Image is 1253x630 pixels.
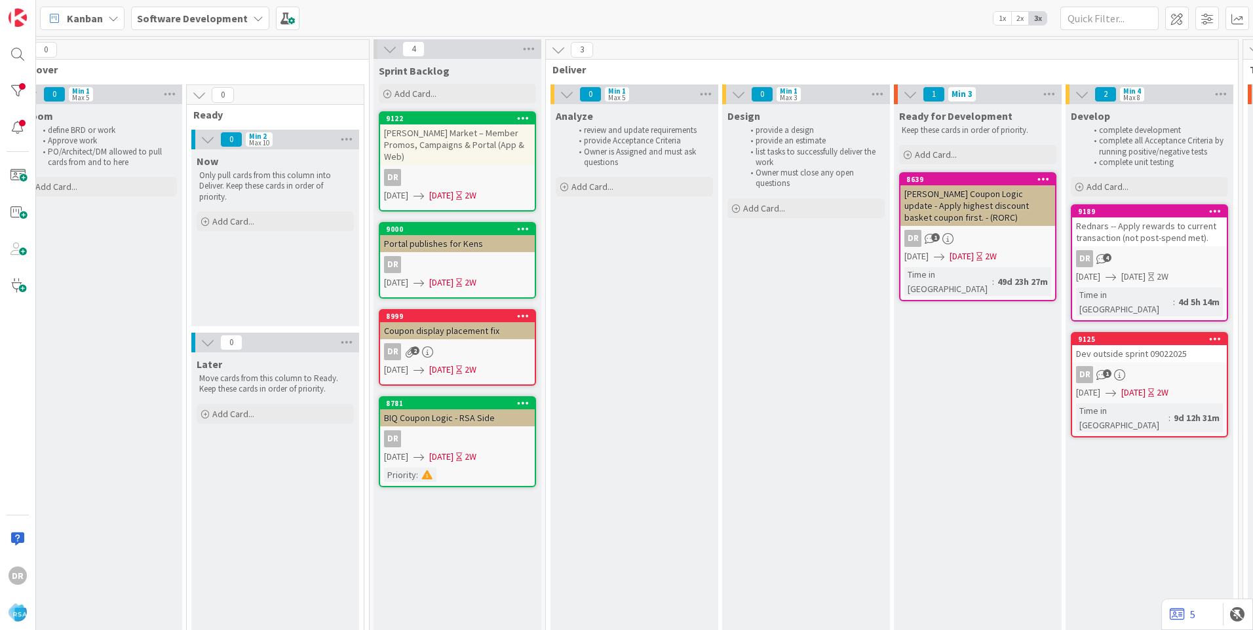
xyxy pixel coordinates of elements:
[379,396,536,487] a: 8781BIQ Coupon Logic - RSA SideDR[DATE][DATE]2WPriority:
[1121,386,1146,399] span: [DATE]
[220,132,242,147] span: 0
[212,215,254,227] span: Add Card...
[906,175,1055,184] div: 8639
[1072,206,1227,217] div: 9189
[199,373,351,395] p: Move cards from this column to Ready. Keep these cards in order of priority.
[1071,109,1110,122] span: Develop
[1087,125,1226,136] li: complete development
[380,310,535,339] div: 8999Coupon display placement fix
[380,113,535,165] div: 9122[PERSON_NAME] Market – Member Promos, Campaigns & Portal (App & Web)
[416,468,418,482] span: :
[249,133,267,139] div: Min 2
[9,603,27,621] img: avatar
[571,125,711,136] li: review and update requirements
[994,274,1051,289] div: 49d 23h 27m
[899,109,1012,122] span: Ready for Development
[900,174,1055,185] div: 8639
[20,109,53,122] span: Groom
[212,408,254,420] span: Add Card...
[379,111,536,212] a: 9122[PERSON_NAME] Market – Member Promos, Campaigns & Portal (App & Web)DR[DATE][DATE]2W
[743,125,883,136] li: provide a design
[1087,181,1128,193] span: Add Card...
[1103,369,1111,378] span: 1
[72,94,89,101] div: Max 5
[1072,217,1227,246] div: Rednars -- Apply rewards to current transaction (not post-spend met).
[1170,411,1223,425] div: 9d 12h 31m
[904,230,921,247] div: DR
[608,94,625,101] div: Max 5
[386,399,535,408] div: 8781
[952,91,973,98] div: Min 3
[1078,207,1227,216] div: 9189
[1170,606,1195,622] a: 5
[35,125,175,136] li: define BRD or work
[923,86,945,102] span: 1
[1123,94,1140,101] div: Max 8
[727,109,760,122] span: Design
[386,225,535,234] div: 9000
[465,363,476,377] div: 2W
[386,312,535,321] div: 8999
[904,250,929,263] span: [DATE]
[1094,86,1117,102] span: 2
[380,235,535,252] div: Portal publishes for Kens
[571,136,711,146] li: provide Acceptance Criteria
[384,450,408,464] span: [DATE]
[900,174,1055,226] div: 8639[PERSON_NAME] Coupon Logic update - Apply highest discount basket coupon first. - (RORC)
[380,256,535,273] div: DR
[380,223,535,252] div: 9000Portal publishes for Kens
[380,409,535,426] div: BIQ Coupon Logic - RSA Side
[35,42,57,58] span: 0
[379,222,536,299] a: 9000Portal publishes for KensDR[DATE][DATE]2W
[137,12,248,25] b: Software Development
[380,343,535,360] div: DR
[193,108,347,121] span: Ready
[72,88,90,94] div: Min 1
[380,430,535,447] div: DR
[380,322,535,339] div: Coupon display placement fix
[199,170,351,202] p: Only pull cards from this column into Deliver. Keep these cards in order of priority.
[384,343,401,360] div: DR
[380,398,535,426] div: 8781BIQ Coupon Logic - RSA Side
[429,189,453,202] span: [DATE]
[1168,411,1170,425] span: :
[931,233,940,242] span: 1
[380,223,535,235] div: 9000
[950,250,974,263] span: [DATE]
[904,267,992,296] div: Time in [GEOGRAPHIC_DATA]
[743,168,883,189] li: Owner must close any open questions
[35,147,175,168] li: PO/Architect/DM allowed to pull cards from and to here
[380,169,535,186] div: DR
[395,88,436,100] span: Add Card...
[608,88,626,94] div: Min 1
[902,125,1054,136] p: Keep these cards in order of priority.
[1173,295,1175,309] span: :
[411,346,419,355] span: 2
[380,113,535,124] div: 9122
[1121,270,1146,284] span: [DATE]
[380,124,535,165] div: [PERSON_NAME] Market – Member Promos, Campaigns & Portal (App & Web)
[465,276,476,289] div: 2W
[743,202,785,214] span: Add Card...
[9,566,27,585] div: DR
[1087,157,1226,168] li: complete unit testing
[379,64,450,77] span: Sprint Backlog
[915,149,957,160] span: Add Card...
[992,274,994,289] span: :
[1123,88,1141,94] div: Min 4
[579,86,602,102] span: 0
[9,9,27,27] img: Visit kanbanzone.com
[43,86,66,102] span: 0
[67,10,103,26] span: Kanban
[384,363,408,377] span: [DATE]
[1072,206,1227,246] div: 9189Rednars -- Apply rewards to current transaction (not post-spend met).
[1071,332,1228,437] a: 9125Dev outside sprint 09022025DR[DATE][DATE]2WTime in [GEOGRAPHIC_DATA]:9d 12h 31m
[1072,333,1227,345] div: 9125
[380,310,535,322] div: 8999
[16,63,353,76] span: Discover
[465,450,476,464] div: 2W
[380,398,535,409] div: 8781
[384,468,416,482] div: Priority
[1072,345,1227,362] div: Dev outside sprint 09022025
[751,86,773,102] span: 0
